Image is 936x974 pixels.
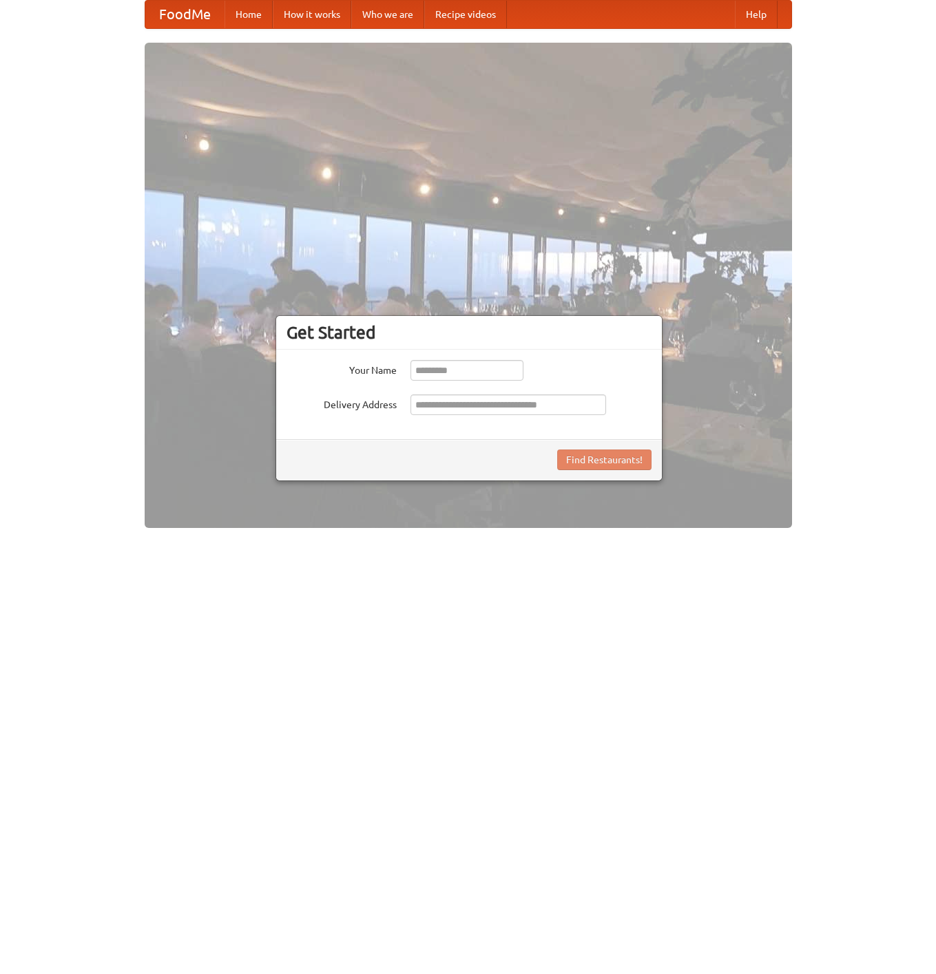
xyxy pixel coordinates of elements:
[145,1,225,28] a: FoodMe
[273,1,351,28] a: How it works
[424,1,507,28] a: Recipe videos
[287,394,397,412] label: Delivery Address
[287,322,652,343] h3: Get Started
[735,1,778,28] a: Help
[351,1,424,28] a: Who we are
[557,449,652,470] button: Find Restaurants!
[225,1,273,28] a: Home
[287,360,397,377] label: Your Name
